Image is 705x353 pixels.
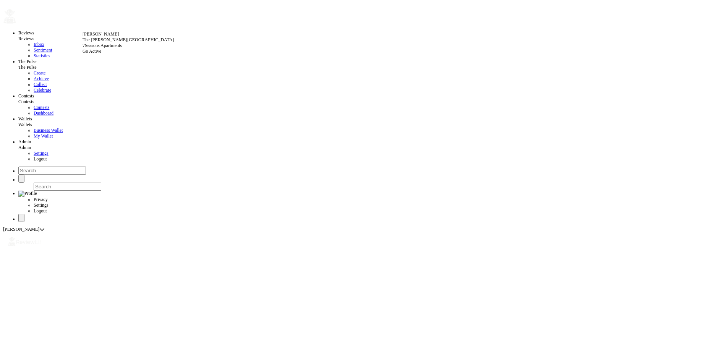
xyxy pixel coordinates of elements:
span: [PERSON_NAME] [83,31,119,37]
li: Go Active [83,49,236,54]
a: The Pulse [18,59,37,64]
a: Dashboard [34,110,53,116]
a: Collect [34,82,47,87]
span: Logout [34,156,47,162]
a: Inbox [34,42,44,47]
input: Search [18,167,86,175]
span: Logout [34,208,47,214]
img: ReviewElf Logo [3,9,16,24]
a: Contests [18,93,34,99]
a: Celebrate [34,87,51,93]
span: Admin [18,145,31,150]
span: The Pulse [18,65,37,70]
a: Statistics [34,53,50,58]
h2: Welcome , wallet balance is [12,283,693,292]
a: Business Wallet [34,128,63,133]
img: Logo [8,237,42,246]
li: The Clementine Churchill Hospital [83,37,236,43]
a: Admin [18,139,31,144]
span: Settings [34,202,49,208]
a: Achieve [34,76,49,81]
img: Profile [18,191,37,197]
span: [PERSON_NAME] [3,227,39,232]
a: Settings [34,151,49,156]
input: Search [34,183,101,191]
span: Reviews [18,36,34,41]
span: The [PERSON_NAME][GEOGRAPHIC_DATA] [83,37,174,42]
a: My Wallet [34,133,53,139]
span: Contests [18,99,34,104]
span: Wallets [18,122,32,127]
li: ZARA [83,31,236,37]
span: 7Seasons Apartments [83,43,122,48]
a: Reviews [18,30,34,36]
div: Select a location [39,227,45,232]
h1: $ 0.00 [12,301,693,317]
li: 7Seasons Apartments [83,43,236,49]
a: Wallets [18,116,32,121]
a: Contests [34,105,49,110]
a: Sentiment [34,47,52,53]
span: Go Active [83,49,101,54]
a: Create [34,70,45,76]
span: Privacy [34,197,48,202]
